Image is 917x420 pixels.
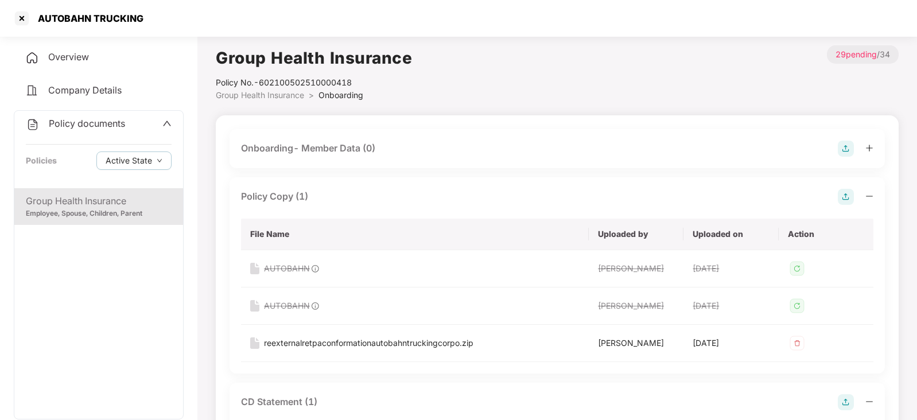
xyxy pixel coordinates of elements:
[788,259,806,278] img: svg+xml;base64,PHN2ZyB4bWxucz0iaHR0cDovL3d3dy53My5vcmcvMjAwMC9zdmciIHdpZHRoPSIzMiIgaGVpZ2h0PSIzMi...
[865,144,873,152] span: plus
[693,337,769,349] div: [DATE]
[241,141,375,155] div: Onboarding- Member Data (0)
[48,84,122,96] span: Company Details
[26,154,57,167] div: Policies
[26,194,172,208] div: Group Health Insurance
[598,300,674,312] div: [PERSON_NAME]
[836,49,877,59] span: 29 pending
[264,337,473,349] div: reexternalretpaconformationautobahntruckingcorpo.zip
[157,158,162,164] span: down
[241,219,589,250] th: File Name
[48,51,89,63] span: Overview
[96,151,172,170] button: Active Statedown
[26,208,172,219] div: Employee, Spouse, Children, Parent
[693,300,769,312] div: [DATE]
[865,398,873,406] span: minus
[25,51,39,65] img: svg+xml;base64,PHN2ZyB4bWxucz0iaHR0cDovL3d3dy53My5vcmcvMjAwMC9zdmciIHdpZHRoPSIyNCIgaGVpZ2h0PSIyNC...
[26,118,40,131] img: svg+xml;base64,PHN2ZyB4bWxucz0iaHR0cDovL3d3dy53My5vcmcvMjAwMC9zdmciIHdpZHRoPSIyNCIgaGVpZ2h0PSIyNC...
[250,263,259,274] img: svg+xml;base64,PHN2ZyB4bWxucz0iaHR0cDovL3d3dy53My5vcmcvMjAwMC9zdmciIHdpZHRoPSIxNiIgaGVpZ2h0PSIyMC...
[264,262,310,275] div: AUTOBAHN
[310,301,320,311] img: svg+xml;base64,PHN2ZyB4bWxucz0iaHR0cDovL3d3dy53My5vcmcvMjAwMC9zdmciIHdpZHRoPSIxOCIgaGVpZ2h0PSIxOC...
[598,262,674,275] div: [PERSON_NAME]
[25,84,39,98] img: svg+xml;base64,PHN2ZyB4bWxucz0iaHR0cDovL3d3dy53My5vcmcvMjAwMC9zdmciIHdpZHRoPSIyNCIgaGVpZ2h0PSIyNC...
[49,118,125,129] span: Policy documents
[241,395,317,409] div: CD Statement (1)
[216,90,304,100] span: Group Health Insurance
[309,90,314,100] span: >
[318,90,363,100] span: Onboarding
[106,154,152,167] span: Active State
[310,263,320,274] img: svg+xml;base64,PHN2ZyB4bWxucz0iaHR0cDovL3d3dy53My5vcmcvMjAwMC9zdmciIHdpZHRoPSIxOCIgaGVpZ2h0PSIxOC...
[241,189,308,204] div: Policy Copy (1)
[779,219,873,250] th: Action
[838,394,854,410] img: svg+xml;base64,PHN2ZyB4bWxucz0iaHR0cDovL3d3dy53My5vcmcvMjAwMC9zdmciIHdpZHRoPSIyOCIgaGVpZ2h0PSIyOC...
[589,219,683,250] th: Uploaded by
[598,337,674,349] div: [PERSON_NAME]
[827,45,899,64] p: / 34
[788,334,806,352] img: svg+xml;base64,PHN2ZyB4bWxucz0iaHR0cDovL3d3dy53My5vcmcvMjAwMC9zdmciIHdpZHRoPSIzMiIgaGVpZ2h0PSIzMi...
[838,189,854,205] img: svg+xml;base64,PHN2ZyB4bWxucz0iaHR0cDovL3d3dy53My5vcmcvMjAwMC9zdmciIHdpZHRoPSIyOCIgaGVpZ2h0PSIyOC...
[216,45,412,71] h1: Group Health Insurance
[865,192,873,200] span: minus
[788,297,806,315] img: svg+xml;base64,PHN2ZyB4bWxucz0iaHR0cDovL3d3dy53My5vcmcvMjAwMC9zdmciIHdpZHRoPSIzMiIgaGVpZ2h0PSIzMi...
[250,337,259,349] img: svg+xml;base64,PHN2ZyB4bWxucz0iaHR0cDovL3d3dy53My5vcmcvMjAwMC9zdmciIHdpZHRoPSIxNiIgaGVpZ2h0PSIyMC...
[250,300,259,312] img: svg+xml;base64,PHN2ZyB4bWxucz0iaHR0cDovL3d3dy53My5vcmcvMjAwMC9zdmciIHdpZHRoPSIxNiIgaGVpZ2h0PSIyMC...
[162,119,172,128] span: up
[31,13,143,24] div: AUTOBAHN TRUCKING
[838,141,854,157] img: svg+xml;base64,PHN2ZyB4bWxucz0iaHR0cDovL3d3dy53My5vcmcvMjAwMC9zdmciIHdpZHRoPSIyOCIgaGVpZ2h0PSIyOC...
[683,219,778,250] th: Uploaded on
[216,76,412,89] div: Policy No.- 602100502510000418
[264,300,310,312] div: AUTOBAHN
[693,262,769,275] div: [DATE]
